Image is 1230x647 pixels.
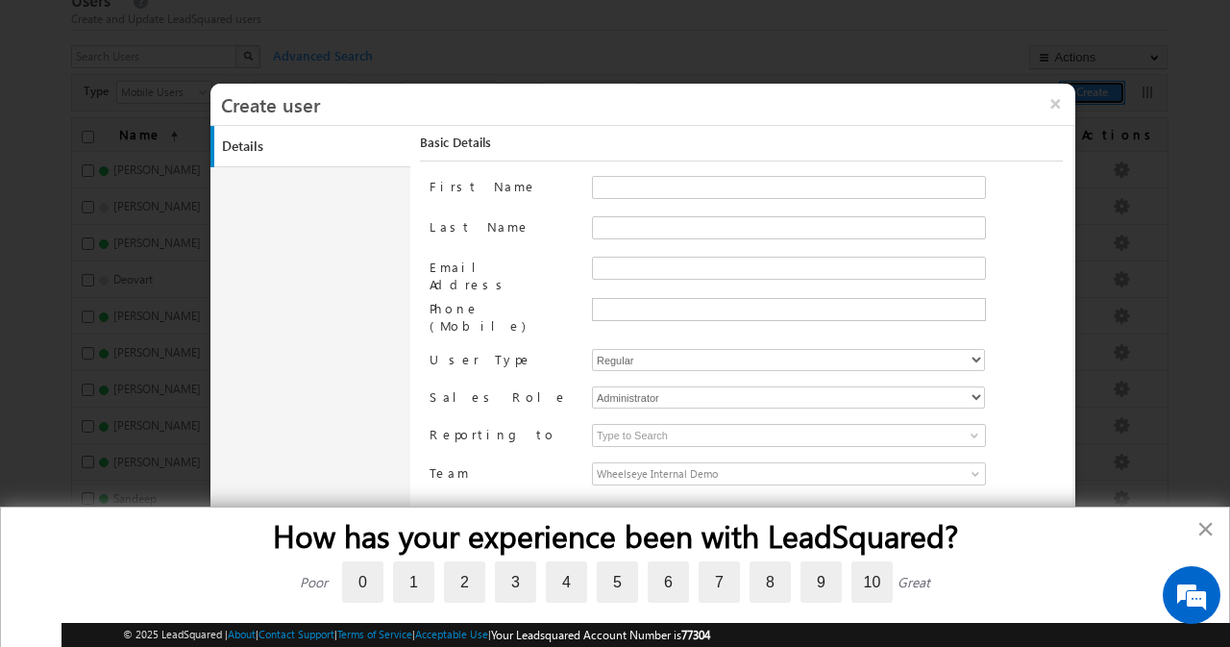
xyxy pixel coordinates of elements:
div: Basic Details [420,134,1063,162]
label: Sales Role [430,386,576,406]
label: Email Address [430,257,576,293]
label: 0 [342,561,383,603]
a: About [228,628,256,640]
a: Details [214,126,414,167]
label: Team [430,462,576,482]
div: Great [898,573,930,591]
label: 8 [750,561,791,603]
label: Last Name [430,216,576,236]
label: Reporting to [430,424,576,443]
label: User Type [430,349,576,368]
h2: How has your experience been with LeadSquared? [39,517,1191,554]
label: 3 [495,561,536,603]
label: 10 [851,561,893,603]
label: 4 [546,561,587,603]
span: Your Leadsquared Account Number is [491,628,710,642]
label: 5 [597,561,638,603]
a: Terms of Service [337,628,412,640]
label: 9 [800,561,842,603]
a: Acceptable Use [415,628,488,640]
span: © 2025 LeadSquared | | | | | [123,626,710,644]
a: Show All Items [960,426,984,445]
label: 2 [444,561,485,603]
label: 1 [393,561,434,603]
label: First Name [430,176,576,195]
div: Poor [300,573,328,591]
label: Phone (Mobile) [430,298,576,335]
label: 6 [648,561,689,603]
span: Wheelseye Internal Demo [593,463,887,485]
button: Close [1196,513,1215,544]
h3: Create user [221,84,1075,124]
input: Type to Search [592,424,986,447]
a: Contact Support [258,628,334,640]
button: × [1036,84,1076,124]
label: 7 [699,561,740,603]
span: 77304 [681,628,710,642]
